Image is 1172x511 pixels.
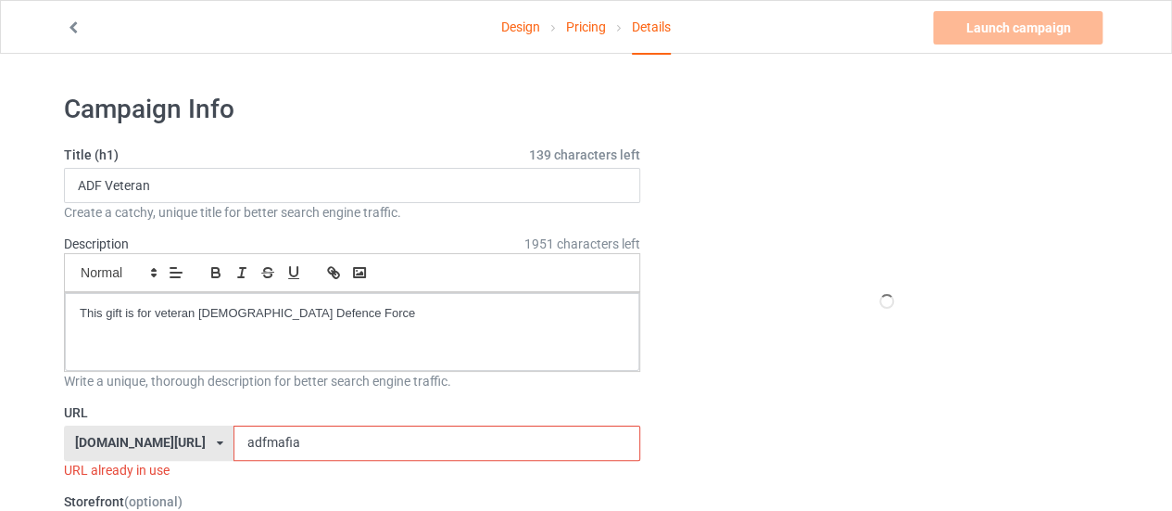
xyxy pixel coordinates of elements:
span: 1951 characters left [524,235,640,253]
label: Description [64,236,129,251]
a: Design [501,1,540,53]
a: Pricing [566,1,606,53]
span: 139 characters left [529,146,640,164]
p: This gift is for veteran [DEMOGRAPHIC_DATA] Defence Force [80,305,624,323]
div: URL already in use [64,461,640,479]
h1: Campaign Info [64,93,640,126]
label: Storefront [64,492,640,511]
label: Title (h1) [64,146,640,164]
div: Details [632,1,671,55]
label: URL [64,403,640,422]
span: (optional) [124,494,183,509]
div: Write a unique, thorough description for better search engine traffic. [64,372,640,390]
div: [DOMAIN_NAME][URL] [75,436,206,449]
div: Create a catchy, unique title for better search engine traffic. [64,203,640,222]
